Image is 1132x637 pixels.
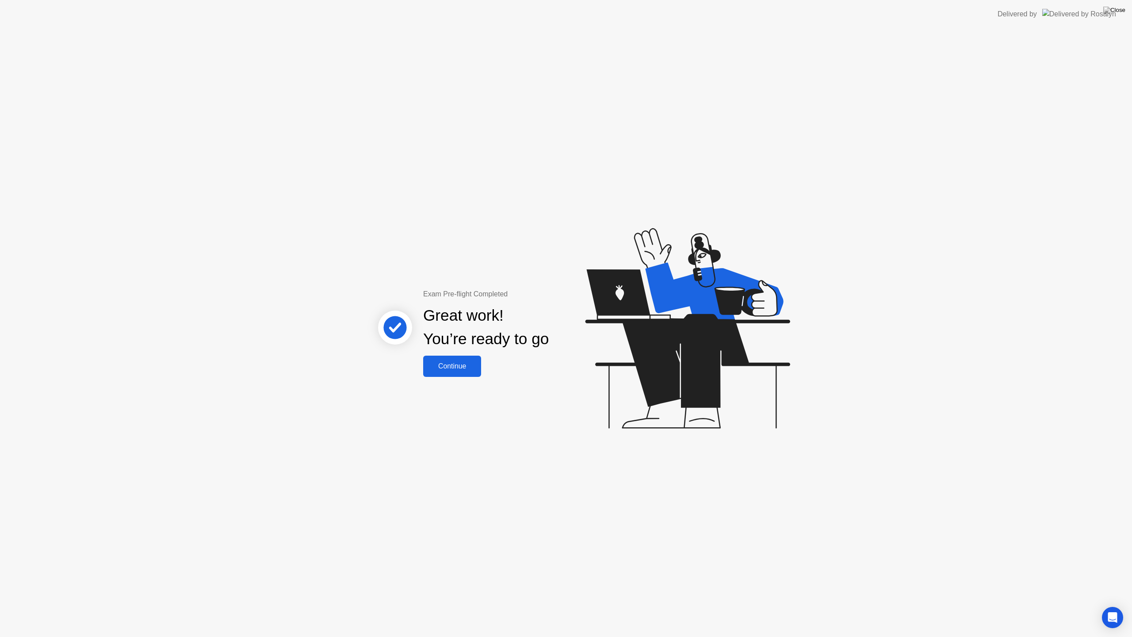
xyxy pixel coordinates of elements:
[1103,7,1125,14] img: Close
[423,289,606,299] div: Exam Pre-flight Completed
[423,304,549,351] div: Great work! You’re ready to go
[1102,607,1123,628] div: Open Intercom Messenger
[1042,9,1116,19] img: Delivered by Rosalyn
[998,9,1037,19] div: Delivered by
[426,362,478,370] div: Continue
[423,356,481,377] button: Continue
